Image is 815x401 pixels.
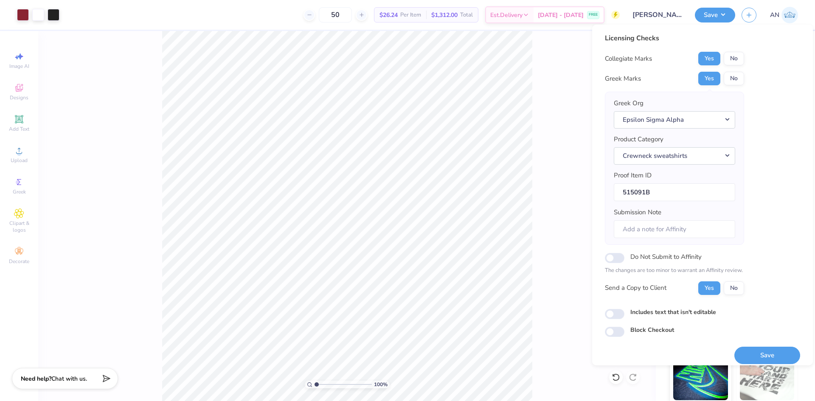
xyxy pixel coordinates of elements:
[538,11,584,20] span: [DATE] - [DATE]
[770,10,779,20] span: AN
[11,157,28,164] span: Upload
[9,258,29,265] span: Decorate
[724,281,744,295] button: No
[51,375,87,383] span: Chat with us.
[605,283,666,293] div: Send a Copy to Client
[614,111,735,129] button: Epsilon Sigma Alpha
[605,54,652,64] div: Collegiate Marks
[626,6,689,23] input: Untitled Design
[589,12,598,18] span: FREE
[734,347,800,364] button: Save
[9,63,29,70] span: Image AI
[724,52,744,65] button: No
[605,266,744,275] p: The changes are too minor to warrant an Affinity review.
[698,52,720,65] button: Yes
[21,375,51,383] strong: Need help?
[614,147,735,165] button: Crewneck sweatshirts
[614,98,644,108] label: Greek Org
[4,220,34,233] span: Clipart & logos
[724,72,744,85] button: No
[400,11,421,20] span: Per Item
[614,171,652,180] label: Proof Item ID
[490,11,523,20] span: Est. Delivery
[374,381,388,388] span: 100 %
[431,11,458,20] span: $1,312.00
[630,251,702,262] label: Do Not Submit to Affinity
[630,308,716,317] label: Includes text that isn't editable
[614,220,735,238] input: Add a note for Affinity
[605,74,641,84] div: Greek Marks
[781,7,798,23] img: Arlo Noche
[605,33,744,43] div: Licensing Checks
[673,358,728,400] img: Glow in the Dark Ink
[614,208,661,217] label: Submission Note
[698,281,720,295] button: Yes
[614,135,663,144] label: Product Category
[379,11,398,20] span: $26.24
[10,94,28,101] span: Designs
[9,126,29,132] span: Add Text
[770,7,798,23] a: AN
[698,72,720,85] button: Yes
[13,188,26,195] span: Greek
[695,8,735,22] button: Save
[740,358,795,400] img: Water based Ink
[319,7,352,22] input: – –
[460,11,473,20] span: Total
[630,325,674,334] label: Block Checkout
